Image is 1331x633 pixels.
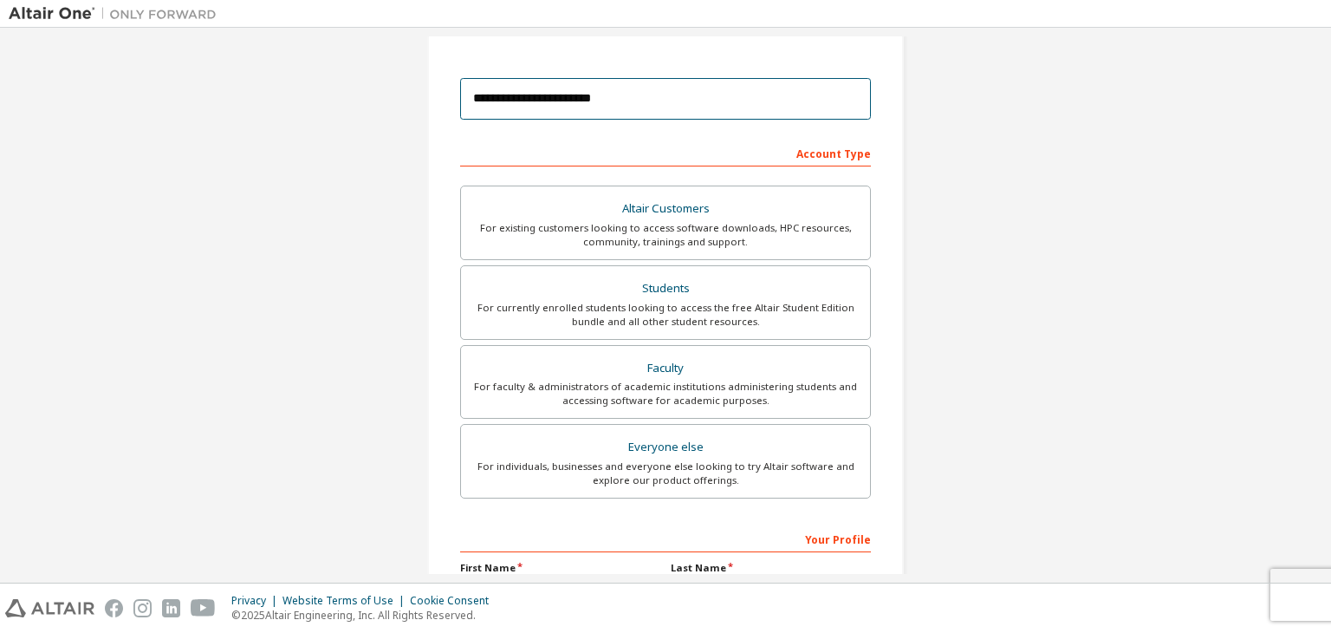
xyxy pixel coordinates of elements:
img: altair_logo.svg [5,599,94,617]
div: Faculty [471,356,860,381]
img: instagram.svg [133,599,152,617]
div: Everyone else [471,435,860,460]
div: For individuals, businesses and everyone else looking to try Altair software and explore our prod... [471,460,860,487]
div: For existing customers looking to access software downloads, HPC resources, community, trainings ... [471,221,860,249]
div: Students [471,277,860,301]
div: For faculty & administrators of academic institutions administering students and accessing softwa... [471,380,860,408]
label: Last Name [671,561,871,575]
div: Your Profile [460,525,871,552]
div: For currently enrolled students looking to access the free Altair Student Edition bundle and all ... [471,301,860,329]
img: linkedin.svg [162,599,180,617]
img: Altair One [9,5,225,23]
label: First Name [460,561,660,575]
img: youtube.svg [191,599,216,617]
div: Cookie Consent [410,594,499,608]
div: Account Type [460,139,871,166]
div: Privacy [231,594,282,608]
p: © 2025 Altair Engineering, Inc. All Rights Reserved. [231,608,499,623]
div: Website Terms of Use [282,594,410,608]
img: facebook.svg [105,599,123,617]
div: Altair Customers [471,197,860,221]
